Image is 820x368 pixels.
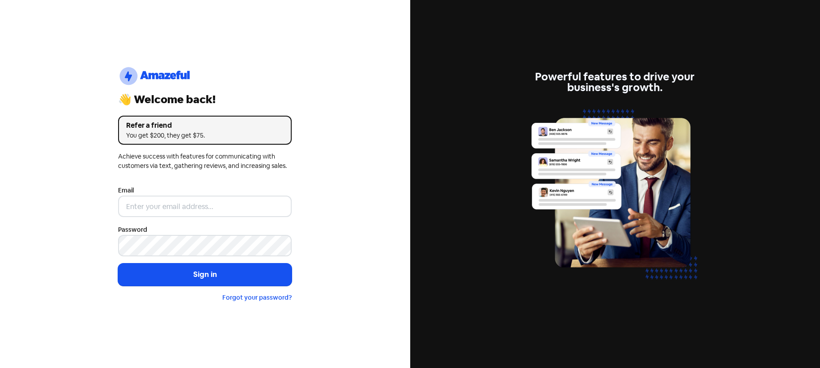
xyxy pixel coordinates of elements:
input: Enter your email address... [118,196,292,217]
label: Email [118,186,134,195]
a: Forgot your password? [222,293,292,301]
img: inbox [528,104,702,296]
div: Achieve success with features for communicating with customers via text, gathering reviews, and i... [118,152,292,171]
label: Password [118,225,147,234]
button: Sign in [118,263,292,286]
div: 👋 Welcome back! [118,94,292,105]
div: You get $200, they get $75. [126,131,284,140]
div: Refer a friend [126,120,284,131]
div: Powerful features to drive your business's growth. [528,71,702,93]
